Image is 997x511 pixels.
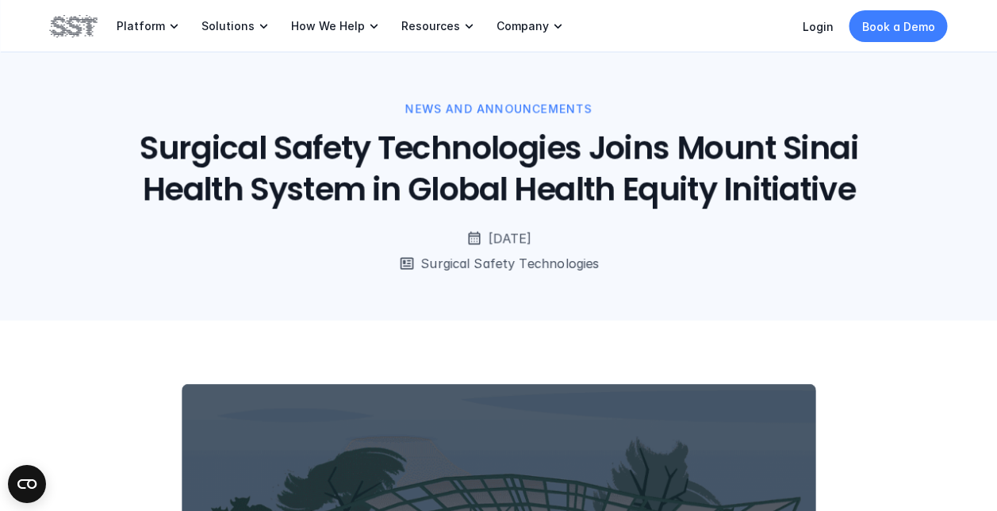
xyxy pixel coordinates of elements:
[497,19,549,33] p: Company
[401,19,460,33] p: Resources
[291,19,365,33] p: How We Help
[8,465,46,503] button: Open CMP widget
[405,100,592,117] p: News and Announcements
[849,10,948,42] a: Book a Demo
[94,127,903,209] h1: Surgical Safety Technologies Joins Mount Sinai Health System in Global Health Equity Initiative
[862,18,935,35] p: Book a Demo
[489,229,531,248] p: [DATE]
[803,20,834,33] a: Login
[201,19,255,33] p: Solutions
[50,13,98,40] img: SST logo
[420,254,599,273] p: Surgical Safety Technologies
[117,19,165,33] p: Platform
